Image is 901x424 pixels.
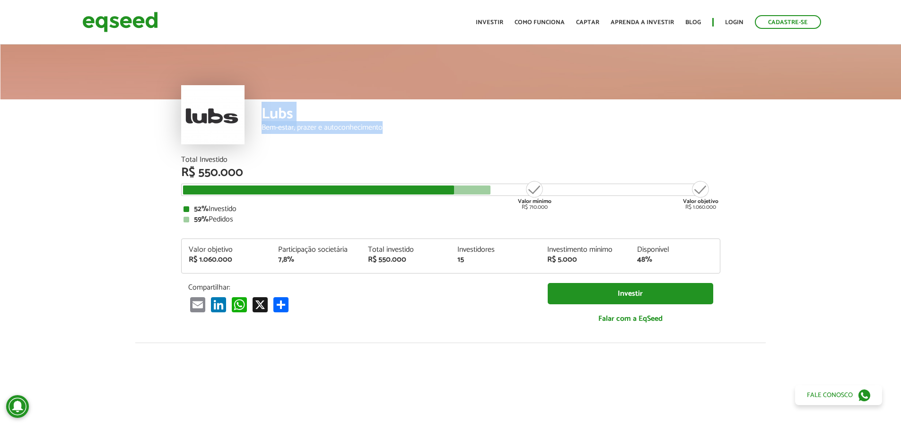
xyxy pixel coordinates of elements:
[457,256,533,264] div: 15
[194,203,209,215] strong: 52%
[262,124,720,132] div: Bem-estar, prazer e autoconhecimento
[278,256,354,264] div: 7,8%
[611,19,674,26] a: Aprenda a investir
[517,180,552,210] div: R$ 710.000
[548,283,713,304] a: Investir
[184,216,718,223] div: Pedidos
[683,180,718,210] div: R$ 1.060.000
[184,205,718,213] div: Investido
[576,19,599,26] a: Captar
[188,297,207,312] a: Email
[368,246,444,254] div: Total investido
[271,297,290,312] a: Share
[82,9,158,35] img: EqSeed
[181,156,720,164] div: Total Investido
[515,19,565,26] a: Como funciona
[547,256,623,264] div: R$ 5.000
[637,246,713,254] div: Disponível
[278,246,354,254] div: Participação societária
[368,256,444,264] div: R$ 550.000
[209,297,228,312] a: LinkedIn
[548,309,713,328] a: Falar com a EqSeed
[181,167,720,179] div: R$ 550.000
[189,246,264,254] div: Valor objetivo
[194,213,209,226] strong: 59%
[262,106,720,124] div: Lubs
[683,197,718,206] strong: Valor objetivo
[230,297,249,312] a: WhatsApp
[457,246,533,254] div: Investidores
[188,283,534,292] p: Compartilhar:
[189,256,264,264] div: R$ 1.060.000
[547,246,623,254] div: Investimento mínimo
[725,19,744,26] a: Login
[637,256,713,264] div: 48%
[476,19,503,26] a: Investir
[685,19,701,26] a: Blog
[755,15,821,29] a: Cadastre-se
[518,197,551,206] strong: Valor mínimo
[251,297,270,312] a: X
[795,385,882,405] a: Fale conosco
